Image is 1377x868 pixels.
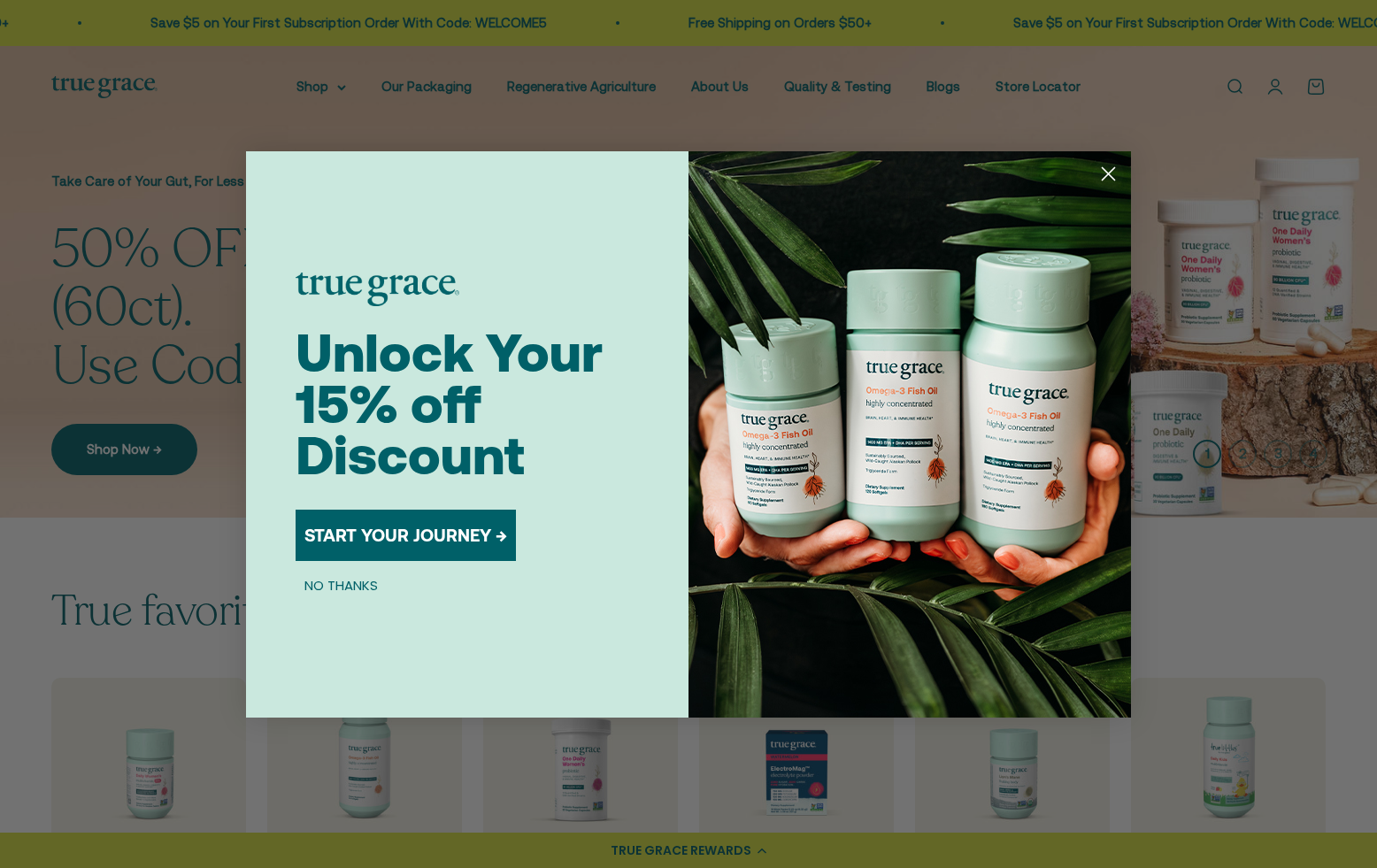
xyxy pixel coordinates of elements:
[296,322,603,486] span: Unlock Your 15% off Discount
[688,151,1131,718] img: 098727d5-50f8-4f9b-9554-844bb8da1403.jpeg
[296,273,459,306] img: logo placeholder
[296,510,516,561] button: START YOUR JOURNEY →
[296,575,387,596] button: NO THANKS
[1093,158,1124,189] button: Close dialog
